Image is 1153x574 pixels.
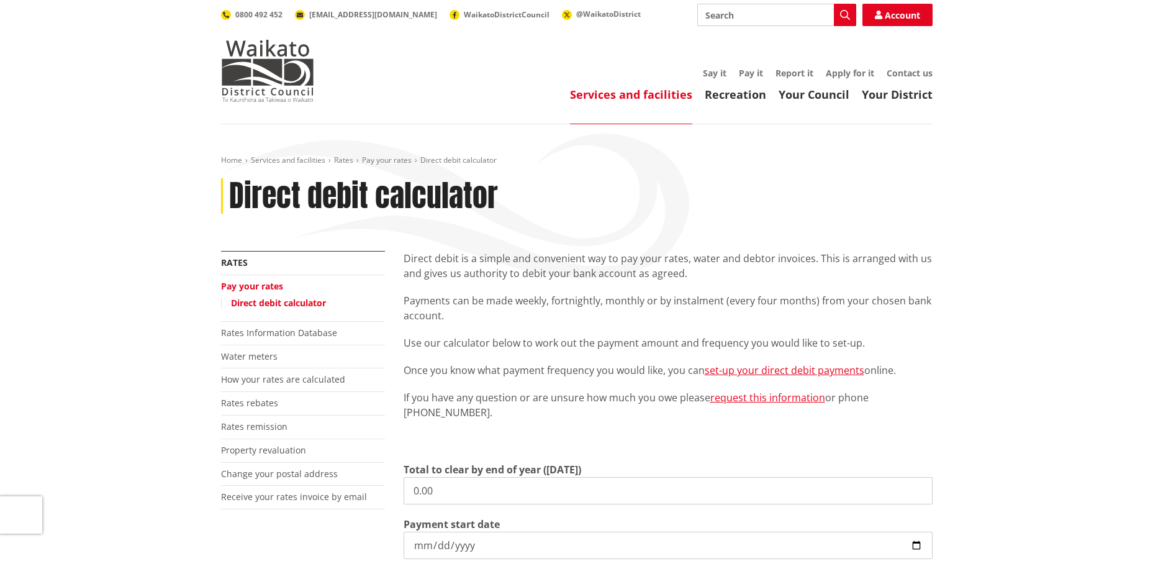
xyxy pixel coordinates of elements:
[697,4,856,26] input: Search input
[221,468,338,480] a: Change your postal address
[295,9,437,20] a: [EMAIL_ADDRESS][DOMAIN_NAME]
[420,155,497,165] span: Direct debit calculator
[221,40,314,102] img: Waikato District Council - Te Kaunihera aa Takiwaa o Waikato
[221,491,367,503] a: Receive your rates invoice by email
[221,421,287,432] a: Rates remission
[334,155,353,165] a: Rates
[705,87,766,102] a: Recreation
[404,390,933,420] p: If you have any question or are unsure how much you owe please or phone [PHONE_NUMBER].
[221,257,248,268] a: Rates
[251,155,325,165] a: Services and facilities
[404,251,933,281] p: Direct debit is a simple and convenient way to pay your rates, water and debtor invoices. This is...
[221,280,283,292] a: Pay your rates
[404,363,933,378] p: Once you know what payment frequency you would like, you can online.
[221,350,278,362] a: Water meters
[450,9,549,20] a: WaikatoDistrictCouncil
[362,155,412,165] a: Pay your rates
[221,397,278,409] a: Rates rebates
[404,517,500,532] label: Payment start date
[826,67,874,79] a: Apply for it
[570,87,692,102] a: Services and facilities
[862,87,933,102] a: Your District
[231,297,326,309] a: Direct debit calculator
[404,462,581,477] label: Total to clear by end of year ([DATE])
[404,293,933,323] p: Payments can be made weekly, fortnightly, monthly or by instalment (every four months) from your ...
[221,373,345,385] a: How your rates are calculated
[703,67,726,79] a: Say it
[464,9,549,20] span: WaikatoDistrictCouncil
[775,67,813,79] a: Report it
[862,4,933,26] a: Account
[710,391,825,404] a: request this information
[705,363,864,377] a: set-up your direct debit payments
[887,67,933,79] a: Contact us
[576,9,641,19] span: @WaikatoDistrict
[221,9,283,20] a: 0800 492 452
[309,9,437,20] span: [EMAIL_ADDRESS][DOMAIN_NAME]
[221,155,933,166] nav: breadcrumb
[404,335,933,350] p: Use our calculator below to work out the payment amount and frequency you would like to set-up.
[221,155,242,165] a: Home
[221,327,337,339] a: Rates Information Database
[739,67,763,79] a: Pay it
[562,9,641,19] a: @WaikatoDistrict
[221,444,306,456] a: Property revaluation
[779,87,849,102] a: Your Council
[235,9,283,20] span: 0800 492 452
[229,178,498,214] h1: Direct debit calculator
